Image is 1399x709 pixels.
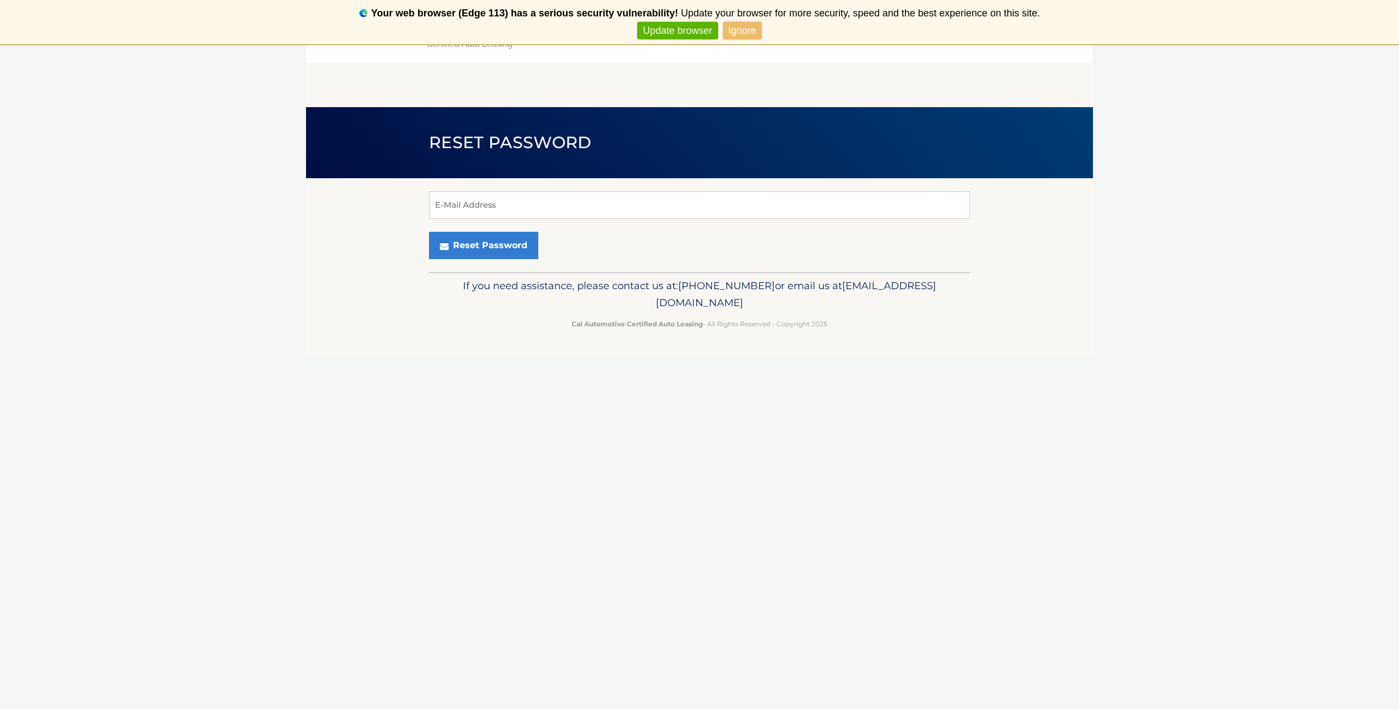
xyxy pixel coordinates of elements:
p: If you need assistance, please contact us at: or email us at [436,277,963,312]
p: - All Rights Reserved - Copyright 2025 [436,318,963,330]
span: Reset Password [429,132,591,153]
strong: Cal Automotive Certified Auto Leasing [572,320,703,328]
a: Ignore [723,22,762,40]
button: Reset Password [429,232,538,259]
span: Update your browser for more security, speed and the best experience on this site. [681,8,1040,19]
span: [PHONE_NUMBER] [678,279,775,292]
input: E-Mail Address [429,191,970,219]
a: Update browser [637,22,718,40]
b: Your web browser (Edge 113) has a serious security vulnerability! [371,8,678,19]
